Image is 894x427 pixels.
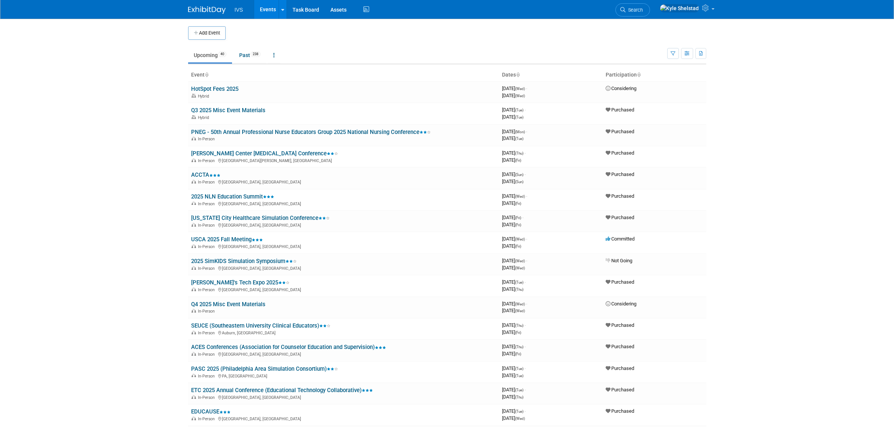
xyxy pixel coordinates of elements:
[515,216,521,220] span: (Fri)
[515,331,521,335] span: (Fri)
[606,365,634,371] span: Purchased
[515,280,523,284] span: (Tue)
[198,244,217,249] span: In-Person
[191,309,196,313] img: In-Person Event
[234,48,266,62] a: Past238
[191,374,196,377] img: In-Person Event
[525,344,526,349] span: -
[191,157,496,163] div: [GEOGRAPHIC_DATA][PERSON_NAME], [GEOGRAPHIC_DATA]
[522,215,523,220] span: -
[515,108,523,112] span: (Tue)
[525,107,526,113] span: -
[502,322,526,328] span: [DATE]
[502,351,521,356] span: [DATE]
[502,265,525,271] span: [DATE]
[525,322,526,328] span: -
[526,86,527,91] span: -
[250,51,261,57] span: 238
[191,129,431,135] a: PNEG - 50th Annual Professional Nurse Educators Group 2025 National Nursing Conference
[188,6,226,14] img: ExhibitDay
[198,266,217,271] span: In-Person
[502,415,525,421] span: [DATE]
[606,408,634,414] span: Purchased
[191,193,274,200] a: 2025 NLN Education Summit
[515,416,525,421] span: (Wed)
[515,194,525,198] span: (Wed)
[515,302,525,306] span: (Wed)
[198,395,217,400] span: In-Person
[515,158,521,162] span: (Fri)
[198,201,217,206] span: In-Person
[515,323,523,328] span: (Thu)
[191,236,263,243] a: USCA 2025 Fall Meeting
[606,279,634,285] span: Purchased
[188,69,499,81] th: Event
[191,286,496,292] div: [GEOGRAPHIC_DATA], [GEOGRAPHIC_DATA]
[526,129,527,134] span: -
[235,7,243,13] span: IVS
[525,150,526,156] span: -
[191,171,220,178] a: ACCTA
[606,258,632,263] span: Not Going
[191,387,373,394] a: ETC 2025 Annual Conference (Educational Technology Collaborative)
[515,201,521,206] span: (Fri)
[525,387,526,392] span: -
[515,137,523,141] span: (Tue)
[502,365,526,371] span: [DATE]
[198,309,217,314] span: In-Person
[502,243,521,249] span: [DATE]
[606,387,634,392] span: Purchased
[191,279,289,286] a: [PERSON_NAME]'s Tech Expo 2025
[525,408,526,414] span: -
[198,137,217,141] span: In-Person
[198,374,217,379] span: In-Person
[502,222,521,227] span: [DATE]
[198,223,217,228] span: In-Person
[502,394,523,400] span: [DATE]
[191,416,196,420] img: In-Person Event
[502,236,527,242] span: [DATE]
[515,94,525,98] span: (Wed)
[526,301,527,307] span: -
[191,394,496,400] div: [GEOGRAPHIC_DATA], [GEOGRAPHIC_DATA]
[502,215,523,220] span: [DATE]
[515,395,523,399] span: (Thu)
[502,150,526,156] span: [DATE]
[526,258,527,263] span: -
[191,150,338,157] a: [PERSON_NAME] Center [MEDICAL_DATA] Conference
[191,201,196,205] img: In-Person Event
[515,388,523,392] span: (Tue)
[515,309,525,313] span: (Wed)
[191,344,386,350] a: ACES Conferences (Association for Counselor Education and Supervision)
[198,331,217,335] span: In-Person
[606,236,635,242] span: Committed
[191,287,196,291] img: In-Person Event
[191,115,196,119] img: Hybrid Event
[515,180,523,184] span: (Sun)
[205,72,208,78] a: Sort by Event Name
[526,236,527,242] span: -
[191,266,196,270] img: In-Person Event
[191,86,238,92] a: HotSpot Fees 2025
[502,107,526,113] span: [DATE]
[191,265,496,271] div: [GEOGRAPHIC_DATA], [GEOGRAPHIC_DATA]
[198,94,211,99] span: Hybrid
[191,215,330,221] a: [US_STATE] City Healthcare Simulation Conference
[606,129,634,134] span: Purchased
[191,180,196,183] img: In-Person Event
[502,301,527,307] span: [DATE]
[191,365,338,372] a: PASC 2025 (Philadelphia Area Simulation Consortium)
[515,244,521,248] span: (Fri)
[218,51,226,57] span: 40
[606,150,634,156] span: Purchased
[525,279,526,285] span: -
[637,72,641,78] a: Sort by Participation Type
[515,130,525,134] span: (Mon)
[191,137,196,140] img: In-Person Event
[191,258,297,265] a: 2025 SimKIDS Simulation Symposium
[502,129,527,134] span: [DATE]
[515,115,523,119] span: (Tue)
[502,387,526,392] span: [DATE]
[502,258,527,263] span: [DATE]
[526,193,527,199] span: -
